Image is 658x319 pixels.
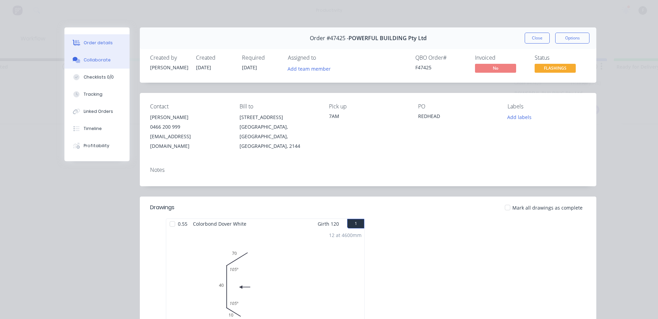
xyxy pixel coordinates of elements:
span: Girth 120 [318,219,339,229]
div: Created [196,55,234,61]
button: Timeline [64,120,130,137]
button: Profitability [64,137,130,154]
div: [STREET_ADDRESS][GEOGRAPHIC_DATA], [GEOGRAPHIC_DATA], [GEOGRAPHIC_DATA], 2144 [240,113,318,151]
button: Options [555,33,589,44]
div: Required [242,55,280,61]
div: F47425 [415,64,467,71]
span: FLASHINGS [535,64,576,72]
div: Pick up [329,103,407,110]
span: [DATE] [242,64,257,71]
div: QBO Order # [415,55,467,61]
span: Mark all drawings as complete [512,204,583,211]
button: Order details [64,34,130,51]
div: 0466 200 999 [150,122,229,132]
button: Add team member [284,64,334,73]
div: Invoiced [475,55,526,61]
div: [PERSON_NAME] [150,113,229,122]
div: Profitability [84,143,109,149]
div: [PERSON_NAME] [150,64,188,71]
div: Drawings [150,203,174,212]
div: Collaborate [84,57,111,63]
span: POWERFUL BUILDING Pty Ltd [349,35,427,42]
div: Notes [150,167,586,173]
button: Add labels [504,113,535,122]
button: Checklists 0/0 [64,69,130,86]
div: [STREET_ADDRESS] [240,113,318,122]
div: 12 at 4600mm [329,232,362,239]
span: [DATE] [196,64,211,71]
button: FLASHINGS [535,64,576,74]
div: Timeline [84,126,102,132]
div: PO [418,103,497,110]
button: Add team member [288,64,334,73]
button: 1 [347,219,364,228]
div: REDHEAD [418,113,497,122]
button: Tracking [64,86,130,103]
div: [EMAIL_ADDRESS][DOMAIN_NAME] [150,132,229,151]
div: 7AM [329,113,407,120]
div: Order details [84,40,113,46]
button: Close [525,33,550,44]
span: No [475,64,516,72]
div: [GEOGRAPHIC_DATA], [GEOGRAPHIC_DATA], [GEOGRAPHIC_DATA], 2144 [240,122,318,151]
div: Contact [150,103,229,110]
div: Status [535,55,586,61]
span: Order #47425 - [310,35,349,42]
button: Linked Orders [64,103,130,120]
div: Linked Orders [84,108,113,115]
span: Colorbond Dover White [190,219,249,229]
div: Created by [150,55,188,61]
div: Tracking [84,91,102,97]
button: Collaborate [64,51,130,69]
div: Assigned to [288,55,356,61]
div: [PERSON_NAME]0466 200 999[EMAIL_ADDRESS][DOMAIN_NAME] [150,113,229,151]
div: Bill to [240,103,318,110]
span: 0.55 [175,219,190,229]
div: Labels [508,103,586,110]
div: Checklists 0/0 [84,74,114,80]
